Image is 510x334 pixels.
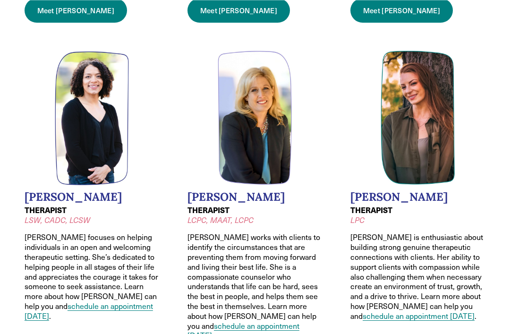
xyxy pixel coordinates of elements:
[25,215,90,225] em: LSW, CADC, LCSW
[187,190,323,204] h2: [PERSON_NAME]
[381,51,455,185] img: Headshot of Hannah Anderson
[25,301,153,321] a: schedule an appointment [DATE]
[218,51,292,185] img: Headshot of Caroline Egbers, LCPC
[25,232,160,321] p: [PERSON_NAME] focuses on helping individuals in an open and welcoming therapeutic setting. She’s ...
[187,215,254,225] em: LCPC, MAAT, LCPC
[187,205,229,215] strong: THERAPIST
[350,190,485,204] h2: [PERSON_NAME]
[363,311,475,321] a: schedule an appointment [DATE]
[350,232,485,321] p: [PERSON_NAME] is enthusiastic about building strong genuine therapeutic connections with clients....
[25,205,67,215] strong: THERAPIST
[25,190,160,204] h2: [PERSON_NAME]
[350,205,392,215] strong: THERAPIST
[55,51,129,185] img: Headshot of Lauren Mason, LSW, CADC, LCSW. Lauren is a therapist at Ivy Lane Counseling.
[350,215,365,225] em: LPC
